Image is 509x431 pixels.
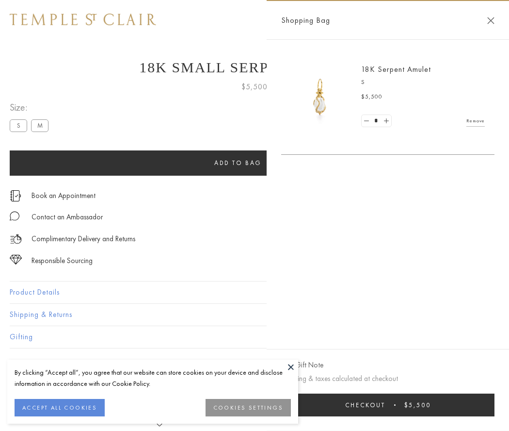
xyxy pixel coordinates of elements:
[32,190,95,201] a: Book an Appointment
[281,373,494,385] p: Shipping & taxes calculated at checkout
[10,326,499,348] button: Gifting
[487,17,494,24] button: Close Shopping Bag
[241,81,268,93] span: $5,500
[10,99,52,116] span: Size:
[281,359,323,371] button: Add Gift Note
[10,119,27,132] label: S
[10,150,466,176] button: Add to bag
[466,116,485,126] a: Remove
[362,115,371,127] a: Set quantity to 0
[361,92,382,102] span: $5,500
[10,14,156,25] img: Temple St. Clair
[10,304,499,326] button: Shipping & Returns
[291,68,349,126] img: P51836-E11SERPPV
[206,399,291,416] button: COOKIES SETTINGS
[281,14,330,27] span: Shopping Bag
[10,255,22,265] img: icon_sourcing.svg
[15,367,291,389] div: By clicking “Accept all”, you agree that our website can store cookies on your device and disclos...
[10,211,19,221] img: MessageIcon-01_2.svg
[281,394,494,416] button: Checkout $5,500
[361,64,431,74] a: 18K Serpent Amulet
[345,401,385,409] span: Checkout
[15,399,105,416] button: ACCEPT ALL COOKIES
[214,159,262,167] span: Add to bag
[32,255,93,267] div: Responsible Sourcing
[31,119,48,132] label: M
[32,233,135,245] p: Complimentary Delivery and Returns
[361,78,485,87] p: S
[10,282,499,303] button: Product Details
[381,115,391,127] a: Set quantity to 2
[10,59,499,76] h1: 18K Small Serpent Amulet
[10,190,21,201] img: icon_appointment.svg
[404,401,431,409] span: $5,500
[32,211,103,223] div: Contact an Ambassador
[10,233,22,245] img: icon_delivery.svg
